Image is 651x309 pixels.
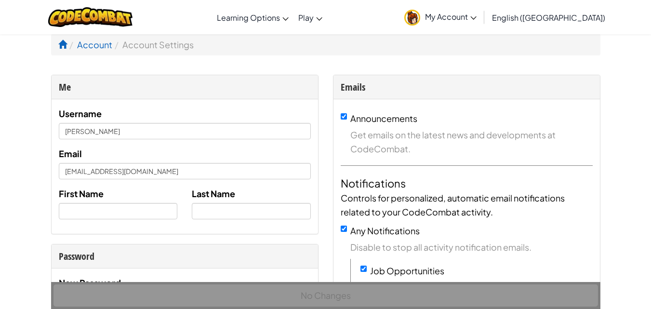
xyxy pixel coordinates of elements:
[350,225,420,236] label: Any Notifications
[217,13,280,23] span: Learning Options
[59,276,121,290] label: New Password
[298,13,314,23] span: Play
[112,38,194,52] li: Account Settings
[425,12,477,22] span: My Account
[370,280,593,308] span: If you play really well, we may contact you about getting you a (better) job.
[212,4,293,30] a: Learning Options
[350,240,593,254] span: Disable to stop all activity notification emails.
[370,265,444,276] label: Job Opportunities
[399,2,481,32] a: My Account
[293,4,327,30] a: Play
[350,128,593,156] span: Get emails on the latest news and developments at CodeCombat.
[350,113,417,124] label: Announcements
[341,175,593,191] h4: Notifications
[192,187,235,201] label: Last Name
[341,192,565,217] span: Controls for personalized, automatic email notifications related to your CodeCombat activity.
[404,10,420,26] img: avatar
[487,4,610,30] a: English ([GEOGRAPHIC_DATA])
[59,187,104,201] label: First Name
[59,249,311,263] div: Password
[77,39,112,50] a: Account
[341,80,593,94] div: Emails
[59,80,311,94] div: Me
[59,107,102,121] label: Username
[48,7,133,27] img: CodeCombat logo
[492,13,605,23] span: English ([GEOGRAPHIC_DATA])
[59,148,82,159] span: Email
